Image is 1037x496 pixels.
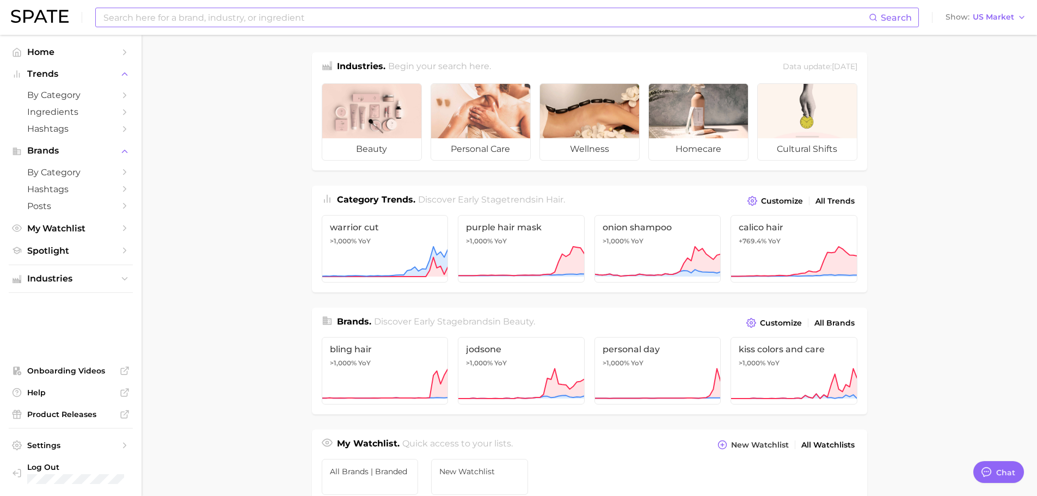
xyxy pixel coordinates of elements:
span: Onboarding Videos [27,366,114,376]
a: onion shampoo>1,000% YoY [594,215,721,283]
a: calico hair+769.4% YoY [731,215,857,283]
div: Data update: [DATE] [783,60,857,75]
span: >1,000% [330,237,357,245]
span: by Category [27,90,114,100]
span: Show [946,14,969,20]
span: Log Out [27,462,124,472]
span: wellness [540,138,639,160]
a: kiss colors and care>1,000% YoY [731,337,857,405]
img: SPATE [11,10,69,23]
a: by Category [9,164,133,181]
h2: Quick access to your lists. [402,437,513,452]
span: New Watchlist [439,467,520,476]
span: Category Trends . [337,194,415,205]
a: Help [9,384,133,401]
button: Industries [9,271,133,287]
span: Help [27,388,114,397]
span: personal care [431,138,530,160]
a: All Brands | Branded [322,459,419,495]
h2: Begin your search here. [388,60,491,75]
a: personal care [431,83,531,161]
a: personal day>1,000% YoY [594,337,721,405]
span: YoY [768,237,781,246]
span: >1,000% [603,359,629,367]
a: All Brands [812,316,857,330]
span: >1,000% [466,237,493,245]
button: Brands [9,143,133,159]
span: homecare [649,138,748,160]
a: Onboarding Videos [9,363,133,379]
input: Search here for a brand, industry, or ingredient [102,8,869,27]
a: New Watchlist [431,459,528,495]
a: Hashtags [9,181,133,198]
span: All Trends [815,197,855,206]
span: Search [881,13,912,23]
a: Hashtags [9,120,133,137]
span: Customize [760,319,802,328]
span: >1,000% [603,237,629,245]
span: Ingredients [27,107,114,117]
button: New Watchlist [715,437,791,452]
span: beauty [503,316,533,327]
span: +769.4% [739,237,766,245]
span: Brands [27,146,114,156]
span: Home [27,47,114,57]
span: hair [546,194,563,205]
a: Log out. Currently logged in with e-mail jessica.roblin@loreal.com. [9,459,133,487]
span: Discover Early Stage brands in . [374,316,535,327]
a: cultural shifts [757,83,857,161]
span: onion shampoo [603,222,713,232]
span: All Brands | Branded [330,467,410,476]
h1: My Watchlist. [337,437,400,452]
span: Product Releases [27,409,114,419]
a: wellness [539,83,640,161]
span: Hashtags [27,184,114,194]
span: bling hair [330,344,440,354]
span: kiss colors and care [739,344,849,354]
span: Customize [761,197,803,206]
a: Product Releases [9,406,133,422]
span: calico hair [739,222,849,232]
span: cultural shifts [758,138,857,160]
span: >1,000% [739,359,765,367]
span: warrior cut [330,222,440,232]
a: My Watchlist [9,220,133,237]
span: YoY [631,359,643,368]
a: Ingredients [9,103,133,120]
a: purple hair mask>1,000% YoY [458,215,585,283]
span: YoY [631,237,643,246]
span: beauty [322,138,421,160]
a: Posts [9,198,133,215]
span: Brands . [337,316,371,327]
a: Spotlight [9,242,133,259]
span: Posts [27,201,114,211]
span: YoY [494,237,507,246]
a: homecare [648,83,748,161]
span: Discover Early Stage trends in . [418,194,565,205]
button: Customize [744,315,804,330]
span: All Watchlists [801,440,855,450]
span: YoY [358,359,371,368]
span: YoY [767,359,780,368]
span: Hashtags [27,124,114,134]
a: warrior cut>1,000% YoY [322,215,449,283]
button: Trends [9,66,133,82]
span: US Market [973,14,1014,20]
span: Industries [27,274,114,284]
span: by Category [27,167,114,177]
span: >1,000% [330,359,357,367]
a: jodsone>1,000% YoY [458,337,585,405]
a: beauty [322,83,422,161]
a: All Trends [813,194,857,209]
button: ShowUS Market [943,10,1029,25]
a: All Watchlists [799,438,857,452]
span: My Watchlist [27,223,114,234]
a: by Category [9,87,133,103]
span: New Watchlist [731,440,789,450]
span: >1,000% [466,359,493,367]
span: YoY [358,237,371,246]
span: Spotlight [27,246,114,256]
a: Home [9,44,133,60]
a: Settings [9,437,133,454]
span: YoY [494,359,507,368]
